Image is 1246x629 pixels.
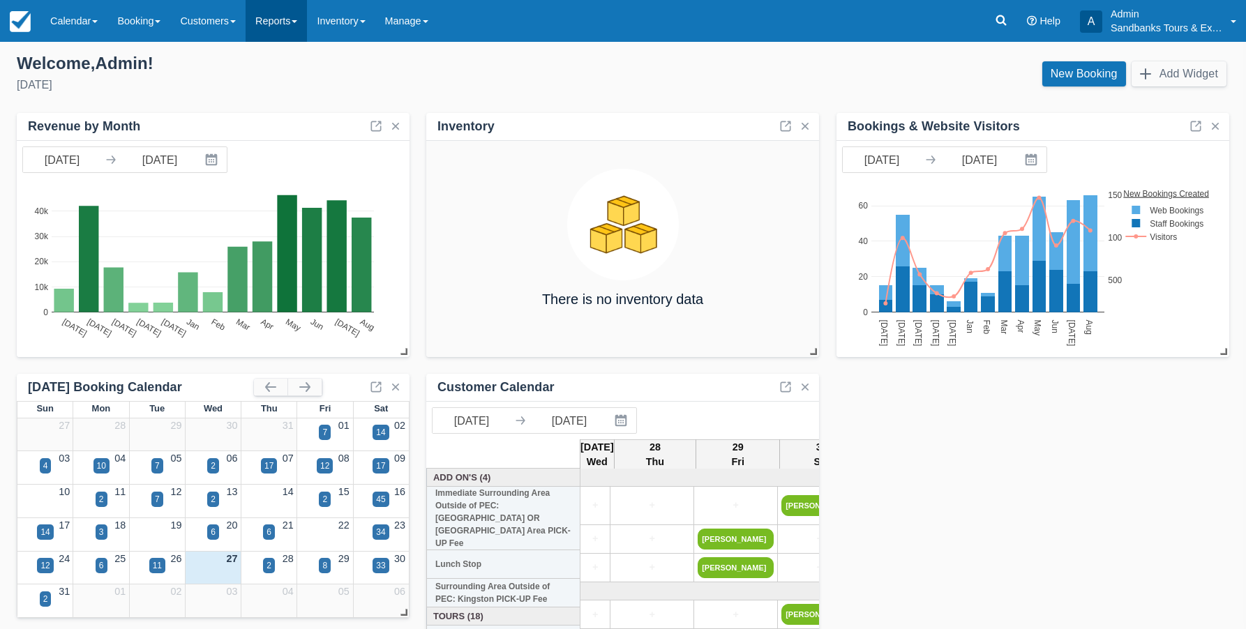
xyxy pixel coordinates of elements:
a: Add On's (4) [430,471,577,484]
a: [PERSON_NAME] [698,557,774,578]
a: 17 [59,520,70,531]
a: 04 [283,586,294,597]
a: 21 [283,520,294,531]
div: 6 [211,526,216,538]
a: 04 [114,453,126,464]
a: 15 [338,486,350,497]
a: 30 [227,420,238,431]
div: 7 [322,426,327,439]
a: 05 [338,586,350,597]
div: 33 [376,559,385,572]
div: 2 [43,593,48,605]
a: 01 [114,586,126,597]
span: Help [1039,15,1060,26]
input: Start Date [23,147,101,172]
a: 05 [170,453,181,464]
a: 10 [59,486,70,497]
div: 17 [376,460,385,472]
a: 29 [338,553,350,564]
a: Tours (18) [430,609,577,623]
a: 12 [170,486,181,497]
div: 2 [267,559,271,572]
a: 07 [283,453,294,464]
a: + [614,560,690,575]
a: + [584,531,606,547]
div: 7 [155,493,160,506]
input: End Date [940,147,1019,172]
a: 03 [227,586,238,597]
div: 6 [99,559,104,572]
a: 13 [227,486,238,497]
a: + [584,560,606,575]
div: Bookings & Website Visitors [848,119,1020,135]
a: 31 [283,420,294,431]
div: Welcome , Admin ! [17,53,612,74]
a: 02 [394,420,405,431]
span: Tue [149,403,165,414]
a: 06 [227,453,238,464]
th: 28 Thu [614,439,696,470]
h4: There is no inventory data [542,291,703,307]
div: 4 [43,460,48,472]
a: 30 [394,553,405,564]
a: 26 [170,553,181,564]
div: 2 [211,493,216,506]
span: Fri [320,403,331,414]
a: 25 [114,553,126,564]
a: 24 [59,553,70,564]
div: 3 [99,526,104,538]
a: + [698,498,774,513]
div: 8 [322,559,327,572]
a: [PERSON_NAME] [698,529,774,550]
a: 27 [59,420,70,431]
p: Admin [1111,7,1222,21]
a: 09 [394,453,405,464]
div: A [1080,10,1102,33]
button: Interact with the calendar and add the check-in date for your trip. [199,147,227,172]
a: + [781,531,857,547]
span: Sun [36,403,53,414]
a: 14 [283,486,294,497]
span: Mon [92,403,111,414]
th: 30 Sat [780,439,864,470]
th: 29 Fri [696,439,780,470]
th: Surrounding Area Outside of PEC: Kingston PICK-UP Fee [427,579,580,607]
a: 29 [170,420,181,431]
a: 28 [114,420,126,431]
button: Interact with the calendar and add the check-in date for your trip. [608,408,636,433]
a: New Booking [1042,61,1126,86]
span: Sat [374,403,388,414]
div: 10 [97,460,106,472]
div: Customer Calendar [437,379,555,395]
a: + [614,607,690,623]
div: Inventory [437,119,495,135]
div: 34 [376,526,385,538]
a: [PERSON_NAME] (2) [781,604,857,625]
input: Start Date [433,408,511,433]
div: 2 [99,493,104,506]
img: inventory.png [567,169,679,280]
a: 01 [338,420,350,431]
a: + [614,531,690,547]
div: 14 [376,426,385,439]
a: 16 [394,486,405,497]
th: [DATE] Wed [580,439,615,470]
a: 19 [170,520,181,531]
div: [DATE] [17,77,612,93]
input: End Date [530,408,608,433]
i: Help [1027,16,1037,26]
a: 23 [394,520,405,531]
th: Lunch Stop [427,550,580,579]
a: 20 [227,520,238,531]
div: 6 [267,526,271,538]
text: New Bookings Created [1124,188,1210,198]
a: + [614,498,690,513]
div: 2 [211,460,216,472]
a: 18 [114,520,126,531]
div: 11 [153,559,162,572]
div: 14 [40,526,50,538]
div: 12 [40,559,50,572]
a: 03 [59,453,70,464]
span: Thu [261,403,278,414]
a: 22 [338,520,350,531]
